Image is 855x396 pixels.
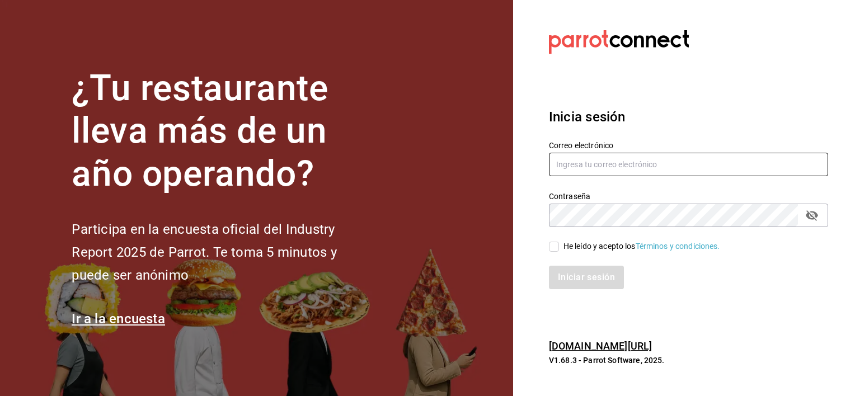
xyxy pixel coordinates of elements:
[549,340,652,352] a: [DOMAIN_NAME][URL]
[72,218,374,286] h2: Participa en la encuesta oficial del Industry Report 2025 de Parrot. Te toma 5 minutos y puede se...
[802,206,821,225] button: passwordField
[549,192,828,200] label: Contraseña
[549,141,828,149] label: Correo electrónico
[549,355,828,366] p: V1.68.3 - Parrot Software, 2025.
[549,107,828,127] h3: Inicia sesión
[72,311,165,327] a: Ir a la encuesta
[549,153,828,176] input: Ingresa tu correo electrónico
[636,242,720,251] a: Términos y condiciones.
[563,241,720,252] div: He leído y acepto los
[72,67,374,196] h1: ¿Tu restaurante lleva más de un año operando?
